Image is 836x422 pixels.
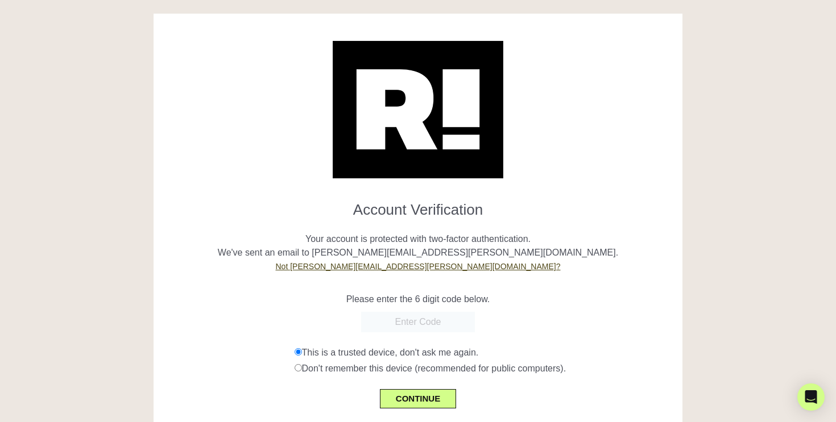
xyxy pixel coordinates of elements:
p: Your account is protected with two-factor authentication. We've sent an email to [PERSON_NAME][EM... [162,219,674,273]
button: CONTINUE [380,389,456,408]
p: Please enter the 6 digit code below. [162,293,674,306]
div: This is a trusted device, don't ask me again. [295,346,674,360]
h1: Account Verification [162,192,674,219]
img: Retention.com [333,41,503,178]
div: Don't remember this device (recommended for public computers). [295,362,674,375]
div: Open Intercom Messenger [797,383,825,411]
a: Not [PERSON_NAME][EMAIL_ADDRESS][PERSON_NAME][DOMAIN_NAME]? [275,262,560,271]
input: Enter Code [361,312,475,332]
